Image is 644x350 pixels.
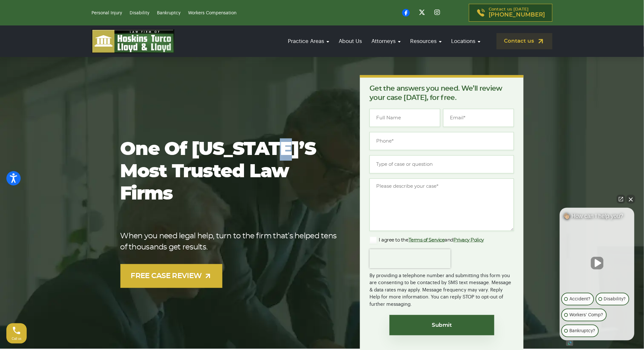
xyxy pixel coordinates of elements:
[448,32,484,50] a: Locations
[627,195,635,204] button: Close Intaker Chat Widget
[407,32,445,50] a: Resources
[570,295,591,303] p: Accident?
[409,238,445,242] a: Terms of Service
[469,4,552,22] a: Contact us [DATE][PHONE_NUMBER]
[369,132,514,150] input: Phone*
[157,11,181,15] a: Bankruptcy
[591,257,604,269] button: Unmute video
[560,213,634,223] div: 👋🏼 How can I help you?
[497,33,552,49] a: Contact us
[604,295,626,303] p: Disability?
[92,29,174,53] img: logo
[204,272,212,280] img: arrow-up-right-light.svg
[454,238,484,242] a: Privacy Policy
[390,315,494,335] input: Submit
[120,264,223,288] a: FREE CASE REVIEW
[369,109,440,127] input: Full Name
[92,11,122,15] a: Personal Injury
[130,11,150,15] a: Disability
[566,340,573,346] a: Open intaker chat
[12,337,22,340] span: Call us
[120,138,340,205] h1: One of [US_STATE]’s most trusted law firms
[120,231,340,253] p: When you need legal help, turn to the firm that’s helped tens of thousands get results.
[285,32,333,50] a: Practice Areas
[617,195,626,204] a: Open direct chat
[369,268,514,308] div: By providing a telephone number and submitting this form you are consenting to be contacted by SM...
[489,12,545,18] span: [PHONE_NUMBER]
[369,249,451,268] iframe: reCAPTCHA
[369,84,514,102] p: Get the answers you need. We’ll review your case [DATE], for free.
[369,236,484,244] label: I agree to the and
[570,327,595,335] p: Bankruptcy?
[188,11,237,15] a: Workers Compensation
[443,109,514,127] input: Email*
[336,32,365,50] a: About Us
[369,32,404,50] a: Attorneys
[570,311,603,319] p: Workers' Comp?
[489,7,545,18] p: Contact us [DATE]
[369,155,514,173] input: Type of case or question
